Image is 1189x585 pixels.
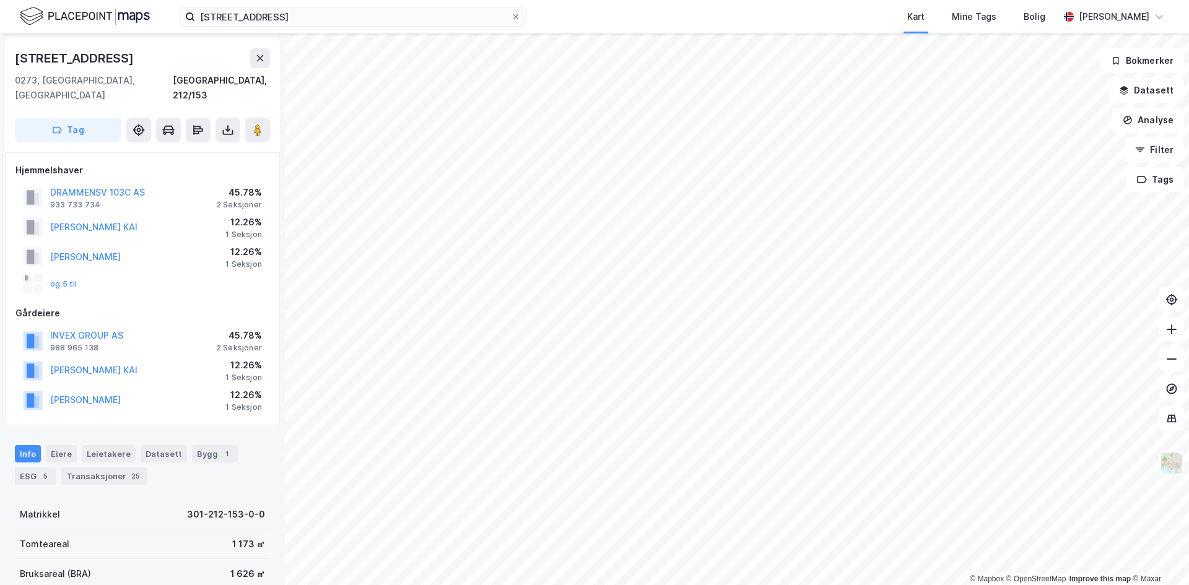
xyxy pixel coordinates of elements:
[15,163,269,178] div: Hjemmelshaver
[217,185,262,200] div: 45.78%
[1160,451,1183,475] img: Z
[173,73,270,103] div: [GEOGRAPHIC_DATA], 212/153
[187,507,265,522] div: 301-212-153-0-0
[1112,108,1184,132] button: Analyse
[225,245,262,259] div: 12.26%
[1100,48,1184,73] button: Bokmerker
[1006,574,1066,583] a: OpenStreetMap
[82,445,136,462] div: Leietakere
[61,467,147,485] div: Transaksjoner
[15,467,56,485] div: ESG
[225,388,262,402] div: 12.26%
[970,574,1004,583] a: Mapbox
[1125,137,1184,162] button: Filter
[1079,9,1149,24] div: [PERSON_NAME]
[15,306,269,321] div: Gårdeiere
[232,537,265,552] div: 1 173 ㎡
[225,402,262,412] div: 1 Seksjon
[50,343,98,353] div: 988 965 138
[1069,574,1131,583] a: Improve this map
[907,9,925,24] div: Kart
[46,445,77,462] div: Eiere
[20,507,60,522] div: Matrikkel
[225,230,262,240] div: 1 Seksjon
[15,118,121,142] button: Tag
[192,445,238,462] div: Bygg
[20,566,91,581] div: Bruksareal (BRA)
[225,215,262,230] div: 12.26%
[225,358,262,373] div: 12.26%
[1126,167,1184,192] button: Tags
[20,6,150,27] img: logo.f888ab2527a4732fd821a326f86c7f29.svg
[1127,526,1189,585] iframe: Chat Widget
[217,343,262,353] div: 2 Seksjoner
[217,328,262,343] div: 45.78%
[141,445,187,462] div: Datasett
[1127,526,1189,585] div: Kontrollprogram for chat
[220,448,233,460] div: 1
[1108,78,1184,103] button: Datasett
[15,73,173,103] div: 0273, [GEOGRAPHIC_DATA], [GEOGRAPHIC_DATA]
[20,537,69,552] div: Tomteareal
[225,373,262,383] div: 1 Seksjon
[225,259,262,269] div: 1 Seksjon
[1024,9,1045,24] div: Bolig
[217,200,262,210] div: 2 Seksjoner
[39,470,51,482] div: 5
[50,200,100,210] div: 933 733 734
[952,9,996,24] div: Mine Tags
[15,48,136,68] div: [STREET_ADDRESS]
[15,445,41,462] div: Info
[230,566,265,581] div: 1 626 ㎡
[129,470,142,482] div: 25
[195,7,511,26] input: Søk på adresse, matrikkel, gårdeiere, leietakere eller personer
